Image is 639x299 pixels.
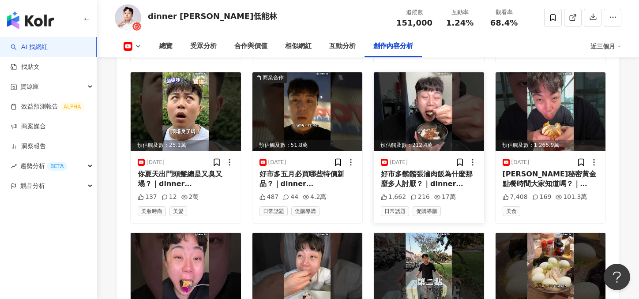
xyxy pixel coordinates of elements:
div: 17萬 [434,193,456,202]
img: KOL Avatar [115,4,141,31]
span: 日常話題 [259,206,288,216]
div: dinner [PERSON_NAME]低能林 [148,11,277,22]
span: 151,000 [396,18,432,27]
div: [DATE] [390,159,408,166]
a: searchAI 找網紅 [11,43,48,52]
span: 美食 [503,206,520,216]
div: 追蹤數 [396,8,432,17]
div: [DATE] [147,159,165,166]
div: 預估觸及數：1,265.9萬 [496,140,606,151]
div: 近三個月 [590,39,621,53]
img: logo [7,11,54,29]
div: 觀看率 [487,8,521,17]
div: 好市多五月必買哪些特價新品？｜dinner [PERSON_NAME] #卡廸那 #好市多 #玉米糙米脆片 [259,169,356,189]
div: 創作內容分析 [373,41,413,52]
img: post-image [252,72,363,151]
div: 合作與價值 [234,41,267,52]
span: 美妝時尚 [138,206,166,216]
div: post-image預估觸及數：212.4萬 [374,72,484,151]
span: 1.24% [446,19,474,27]
div: 預估觸及數：212.4萬 [374,140,484,151]
div: [DATE] [268,159,286,166]
span: 競品分析 [20,176,45,196]
div: 預估觸及數：25.1萬 [131,140,241,151]
div: 1,662 [381,193,406,202]
div: 101.3萬 [556,193,587,202]
div: BETA [47,162,67,171]
div: 互動率 [443,8,477,17]
div: [PERSON_NAME]秘密黃金點餐時間大家知道嗎？｜Dinner [PERSON_NAME] #[PERSON_NAME]#[PERSON_NAME]鬆餅堡 #韓風炸雞腿 #[PERSON_... [503,169,599,189]
span: 日常話題 [381,206,409,216]
div: 169 [532,193,552,202]
span: 促購導購 [291,206,319,216]
a: 找貼文 [11,63,40,71]
span: rise [11,163,17,169]
div: post-image預估觸及數：25.1萬 [131,72,241,151]
div: 44 [283,193,298,202]
div: 7,408 [503,193,528,202]
img: post-image [374,72,484,151]
a: 洞察報告 [11,142,46,151]
div: 商業合作 [263,73,284,82]
img: post-image [131,72,241,151]
div: 216 [410,193,430,202]
img: post-image [496,72,606,151]
div: post-image商業合作預估觸及數：51.8萬 [252,72,363,151]
div: 4.2萬 [303,193,326,202]
div: 總覽 [159,41,173,52]
div: 好市多鬍鬚張滷肉飯為什麼那麼多人討厭？｜dinner [PERSON_NAME] #好市多 #costco #好市多新品成為這個頻道的會員並獲得獎勵： [URL][DOMAIN_NAME] [381,169,477,189]
span: 美髮 [169,206,187,216]
div: 12 [162,193,177,202]
span: 68.4% [490,19,518,27]
div: 487 [259,193,279,202]
span: 促購導購 [413,206,441,216]
iframe: Help Scout Beacon - Open [604,264,630,290]
div: post-image預估觸及數：1,265.9萬 [496,72,606,151]
a: 商案媒合 [11,122,46,131]
div: 137 [138,193,157,202]
div: 相似網紅 [285,41,312,52]
div: 2萬 [181,193,199,202]
div: [DATE] [511,159,530,166]
span: 資源庫 [20,77,39,97]
span: 趨勢分析 [20,156,67,176]
div: 你夏天出門頭髮總是又臭又塌？｜dinner [PERSON_NAME] 想解決髮型問題，就交給MEN‘s Bioré想辦髮！男生難道頭塌臭了嗎? 有髮塌、頭臭問題，我推薦新上市的MEN's Bi... [138,169,234,189]
a: 效益預測報告ALPHA [11,102,84,111]
div: 受眾分析 [190,41,217,52]
div: 互動分析 [329,41,356,52]
div: 預估觸及數：51.8萬 [252,140,363,151]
